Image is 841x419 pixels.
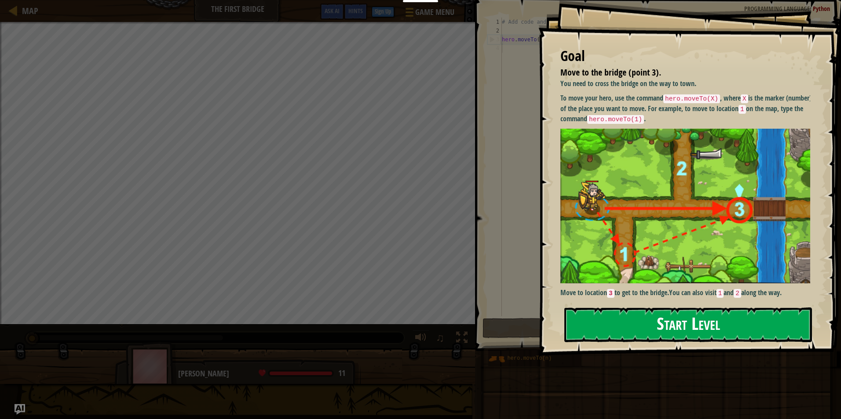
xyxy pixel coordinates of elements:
[487,26,502,35] div: 2
[488,350,505,367] img: portrait.png
[739,105,746,114] code: 1
[717,289,724,298] code: 1
[560,66,661,78] span: Move to the bridge (point 3).
[741,94,748,103] code: X
[564,307,812,342] button: Start Level
[15,404,25,415] button: Ask AI
[734,289,741,298] code: 2
[487,44,502,53] div: 4
[372,7,394,17] button: Sign Up
[607,289,614,298] code: 3
[348,7,363,15] span: Hints
[560,288,669,297] strong: Move to location to get to the bridge.
[560,46,810,66] div: Goal
[560,129,817,284] img: M7l1b
[320,4,344,20] button: Ask AI
[483,318,827,338] button: Run
[399,4,460,24] button: Game Menu
[487,18,502,26] div: 1
[560,79,817,89] p: You need to cross the bridge on the way to town.
[549,66,808,79] li: Move to the bridge (point 3).
[560,288,817,298] p: You can also visit and along the way.
[587,115,644,124] code: hero.moveTo(1)
[560,93,817,124] p: To move your hero, use the command , where is the marker (number) of the place you want to move. ...
[488,35,502,44] div: 3
[22,5,38,17] span: Map
[18,5,38,17] a: Map
[507,355,552,361] span: hero.moveTo(n)
[415,7,454,18] span: Game Menu
[325,7,340,15] span: Ask AI
[663,94,720,103] code: hero.moveTo(X)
